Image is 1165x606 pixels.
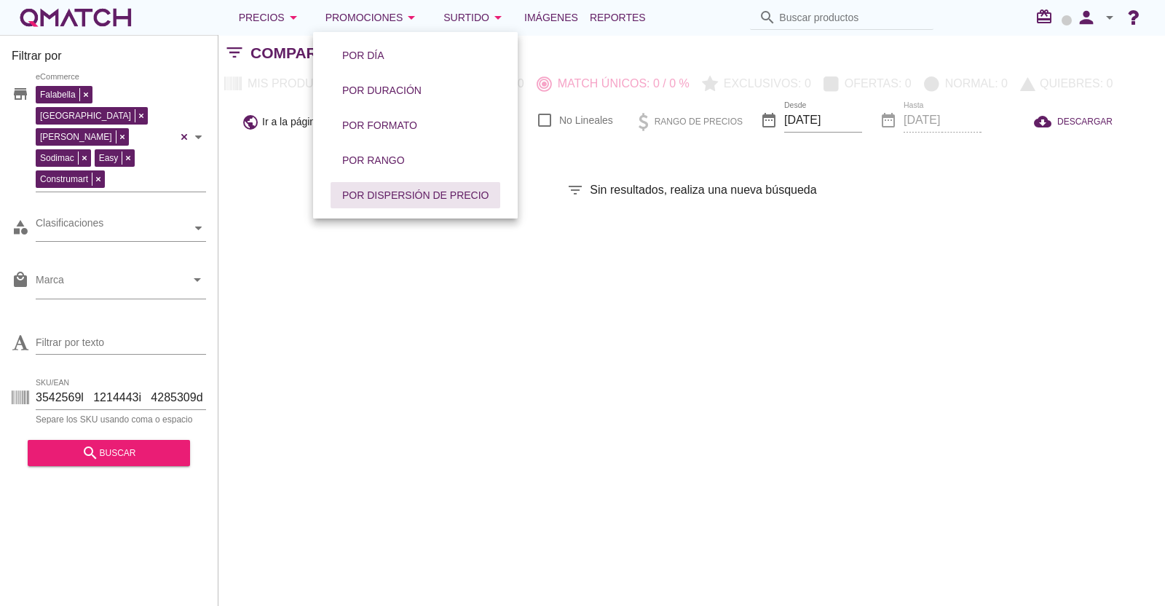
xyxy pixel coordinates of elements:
[584,3,652,32] a: Reportes
[531,71,696,97] button: Match únicos: 0 / 0 %
[242,114,259,131] i: public
[779,6,925,29] input: Buscar productos
[1022,109,1124,135] button: DESCARGAR
[342,83,422,98] div: Por duración
[17,3,134,32] a: white-qmatch-logo
[590,9,646,26] span: Reportes
[331,182,500,208] button: Por dispersión de precio
[342,188,489,203] div: Por dispersión de precio
[325,143,422,178] a: Por rango
[1034,113,1057,130] i: cloud_download
[314,3,433,32] button: Promociones
[552,75,690,93] p: Match únicos: 0 / 0 %
[325,9,421,26] div: Promociones
[36,173,92,186] span: Construmart
[36,415,206,424] div: Separe los SKU usando coma o espacio
[189,271,206,288] i: arrow_drop_down
[784,109,862,132] input: Desde
[28,440,190,466] button: buscar
[331,77,433,103] button: Por duración
[524,9,578,26] span: Imágenes
[82,444,99,462] i: search
[342,118,417,133] div: Por formato
[285,9,302,26] i: arrow_drop_down
[36,88,79,101] span: Falabella
[227,3,314,32] button: Precios
[36,130,116,143] span: [PERSON_NAME]
[331,112,429,138] button: Por formato
[559,113,613,127] label: No Lineales
[36,109,135,122] span: [GEOGRAPHIC_DATA]
[432,3,518,32] button: Surtido
[36,151,78,165] span: Sodimac
[566,181,584,199] i: filter_list
[759,9,776,26] i: search
[325,178,506,213] a: Por dispersión de precio
[177,82,191,192] div: Clear all
[250,42,505,65] h2: Comparador por eCommerce
[489,9,507,26] i: arrow_drop_down
[95,151,122,165] span: Easy
[342,48,384,63] div: Por día
[325,38,402,73] a: Por día
[1035,8,1059,25] i: redeem
[12,85,29,103] i: store
[760,111,778,129] i: date_range
[403,9,420,26] i: arrow_drop_down
[12,271,29,288] i: local_mall
[331,42,396,68] button: Por día
[325,73,439,108] a: Por duración
[590,181,816,199] span: Sin resultados, realiza una nueva búsqueda
[39,444,178,462] div: buscar
[1101,9,1118,26] i: arrow_drop_down
[218,52,250,53] i: filter_list
[1072,7,1101,28] i: person
[262,114,321,130] span: Ir a la página
[342,153,405,168] div: Por rango
[325,108,435,143] a: Por formato
[331,147,416,173] button: Por rango
[239,9,302,26] div: Precios
[443,9,507,26] div: Surtido
[12,219,29,236] i: category
[518,3,584,32] a: Imágenes
[12,47,206,71] h3: Filtrar por
[1057,115,1113,128] span: DESCARGAR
